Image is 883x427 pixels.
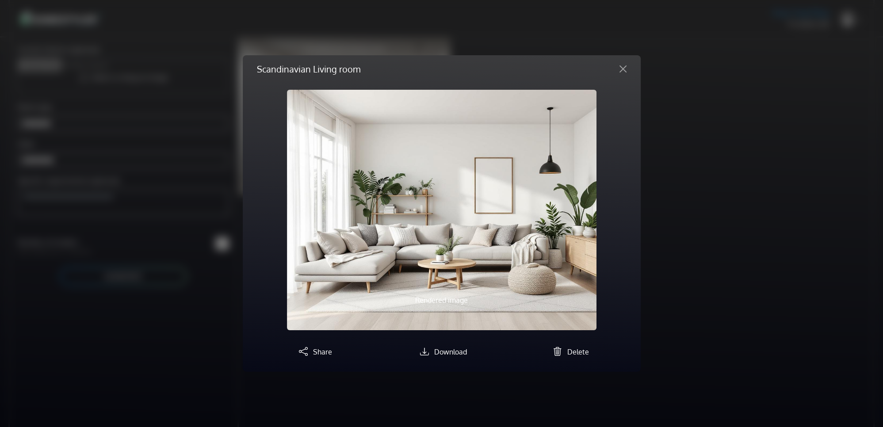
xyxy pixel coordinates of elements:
[313,347,332,356] span: Share
[567,347,589,356] span: Delete
[287,90,596,330] img: homestyler-20250822-1-et6ys0.jpg
[295,347,332,356] a: Share
[416,347,466,356] a: Download
[550,344,589,358] button: Delete
[333,295,550,305] p: Rendered image
[612,62,634,76] button: Close
[434,347,466,356] span: Download
[257,62,360,76] h5: Scandinavian Living room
